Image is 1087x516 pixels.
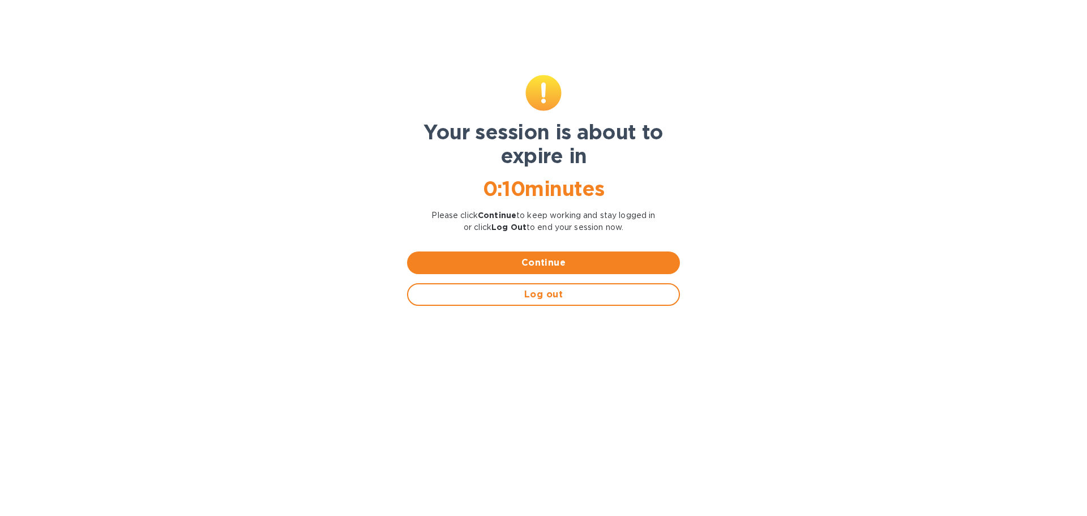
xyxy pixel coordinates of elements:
b: Log Out [491,223,527,232]
span: Log out [417,288,670,301]
b: Continue [478,211,516,220]
p: Please click to keep working and stay logged in or click to end your session now. [407,210,680,233]
span: Continue [416,256,671,270]
h1: Your session is about to expire in [407,120,680,168]
button: Continue [407,251,680,274]
h1: 0 : 10 minutes [407,177,680,201]
button: Log out [407,283,680,306]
